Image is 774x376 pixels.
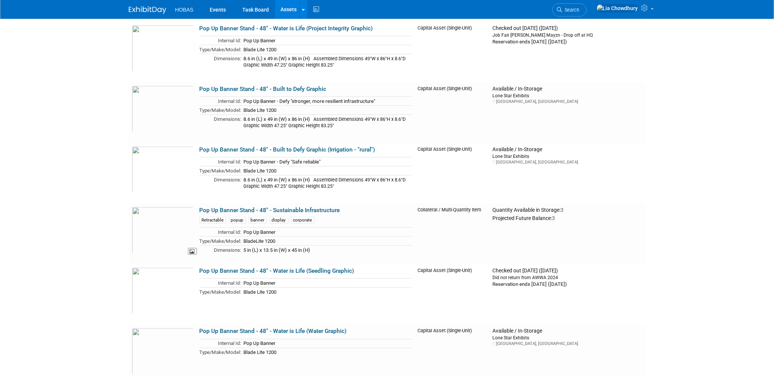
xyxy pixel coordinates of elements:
[200,245,242,254] td: Dimensions:
[129,6,166,14] img: ExhibitDay
[561,207,564,213] span: 3
[200,54,242,69] td: Dimensions:
[597,4,638,12] img: Lia Chowdhury
[200,25,373,32] a: Pop Up Banner Stand - 48" - Water is Life (Project Integrity Graphic)
[244,116,310,122] span: 8.6 in (L) x 49 in (W) x 86 in (H)
[200,339,242,348] td: Internal Id:
[200,268,354,274] a: Pop Up Banner Stand - 48" - Water is Life (Seedling Graphic)
[242,279,412,288] td: Pop Up Banner
[492,25,642,32] div: Checked out [DATE] ([DATE])
[415,265,490,325] td: Capital Asset (Single-Unit)
[291,217,315,224] div: corporate
[492,99,642,104] div: [GEOGRAPHIC_DATA], [GEOGRAPHIC_DATA]
[562,7,580,13] span: Search
[200,207,340,214] a: Pop Up Banner Stand - 48" - Sustainable Infrastructure
[200,45,242,54] td: Type/Make/Model:
[200,86,327,92] a: Pop Up Banner Stand - 48" - Built to Defy Graphic
[492,341,642,347] div: [GEOGRAPHIC_DATA], [GEOGRAPHIC_DATA]
[415,83,490,143] td: Capital Asset (Single-Unit)
[200,97,242,106] td: Internal Id:
[492,32,642,38] div: Job Fair [PERSON_NAME] Mayzn - Drop off at HQ
[200,114,242,130] td: Dimensions:
[242,236,412,245] td: BladeLite 1200
[492,86,642,92] div: Available / In-Storage
[552,3,587,16] a: Search
[242,106,412,114] td: Blade Lite 1200
[492,281,642,288] div: Reservation ends [DATE] ([DATE])
[242,339,412,348] td: Pop Up Banner
[242,36,412,45] td: Pop Up Banner
[200,175,242,190] td: Dimensions:
[492,274,642,281] div: Did not return from AWWA 2024
[244,56,406,68] span: Assembled Dimensions 49"W x 86"H x 8.6"D Graphic Width 47.25" Graphic Height 83.25"
[244,177,310,183] span: 8.6 in (L) x 49 in (W) x 86 in (H)
[244,116,406,129] span: Assembled Dimensions 49"W x 86"H x 8.6"D Graphic Width 47.25" Graphic Height 83.25"
[492,153,642,159] div: Lone Star Exhibits
[242,45,412,54] td: Blade Lite 1200
[244,177,406,189] span: Assembled Dimensions 49"W x 86"H x 8.6"D Graphic Width 47.25" Graphic Height 83.25"
[492,159,642,165] div: [GEOGRAPHIC_DATA], [GEOGRAPHIC_DATA]
[200,236,242,245] td: Type/Make/Model:
[200,287,242,296] td: Type/Make/Model:
[492,328,642,335] div: Available / In-Storage
[492,207,642,214] div: Quantity Available in Storage:
[242,287,412,296] td: Blade Lite 1200
[200,158,242,166] td: Internal Id:
[242,348,412,357] td: Blade Lite 1200
[200,228,242,237] td: Internal Id:
[200,36,242,45] td: Internal Id:
[175,7,194,13] span: HOBAS
[492,335,642,341] div: Lone Star Exhibits
[242,166,412,175] td: Blade Lite 1200
[244,247,310,253] span: 5 in (L) x 13.5 in (W) x 45 in (H)
[492,268,642,274] div: Checked out [DATE] ([DATE])
[415,143,490,204] td: Capital Asset (Single-Unit)
[249,217,267,224] div: banner
[242,158,412,166] td: Pop Up Banner - Defy "Safe reliable"
[200,328,347,335] a: Pop Up Banner Stand - 48" - Water is Life (Water Graphic)
[188,248,197,255] span: View Asset Image
[229,217,246,224] div: popup
[242,97,412,106] td: Pop Up Banner - Defy "stronger, more resilient infrastructure"
[200,279,242,288] td: Internal Id:
[242,228,412,237] td: Pop Up Banner
[200,217,226,224] div: Retractable
[492,214,642,222] div: Projected Future Balance:
[492,92,642,99] div: Lone Star Exhibits
[200,166,242,175] td: Type/Make/Model:
[200,106,242,114] td: Type/Make/Model:
[492,38,642,45] div: Reservation ends [DATE] ([DATE])
[552,215,555,221] span: 3
[415,204,490,265] td: Collateral / Multi-Quantity Item
[244,56,310,61] span: 8.6 in (L) x 49 in (W) x 86 in (H)
[270,217,288,224] div: display
[200,348,242,357] td: Type/Make/Model:
[492,146,642,153] div: Available / In-Storage
[200,146,375,153] a: Pop Up Banner Stand - 48" - Built to Defy Graphic (Irrigation - "rural")
[415,22,490,83] td: Capital Asset (Single-Unit)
